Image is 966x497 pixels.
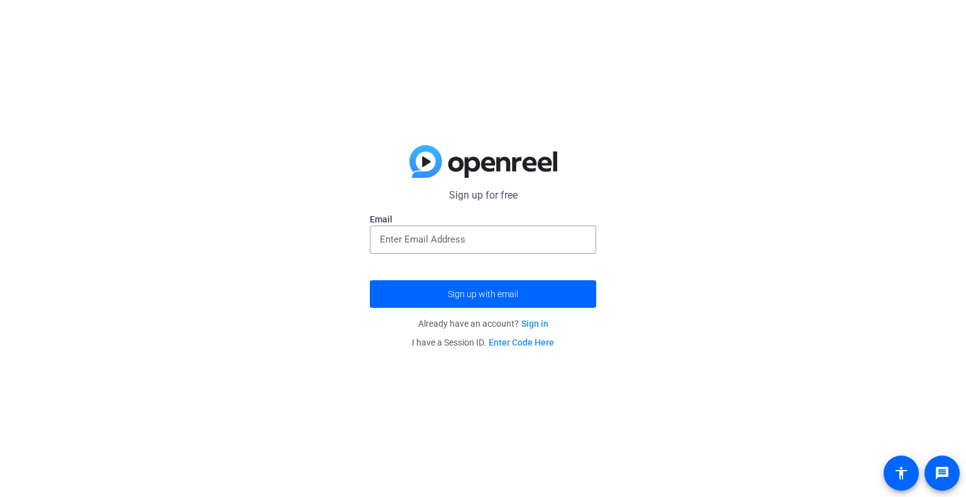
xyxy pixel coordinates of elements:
mat-icon: message [935,466,950,481]
span: I have a Session ID. [412,337,554,347]
button: Sign up with email [370,280,596,308]
a: Sign in [521,319,548,329]
label: Email [370,213,596,226]
span: Already have an account? [418,319,548,329]
a: Enter Code Here [489,337,554,347]
img: blue-gradient.svg [409,145,557,178]
input: Enter Email Address [380,232,586,247]
mat-icon: accessibility [894,466,909,481]
p: Sign up for free [370,188,596,203]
